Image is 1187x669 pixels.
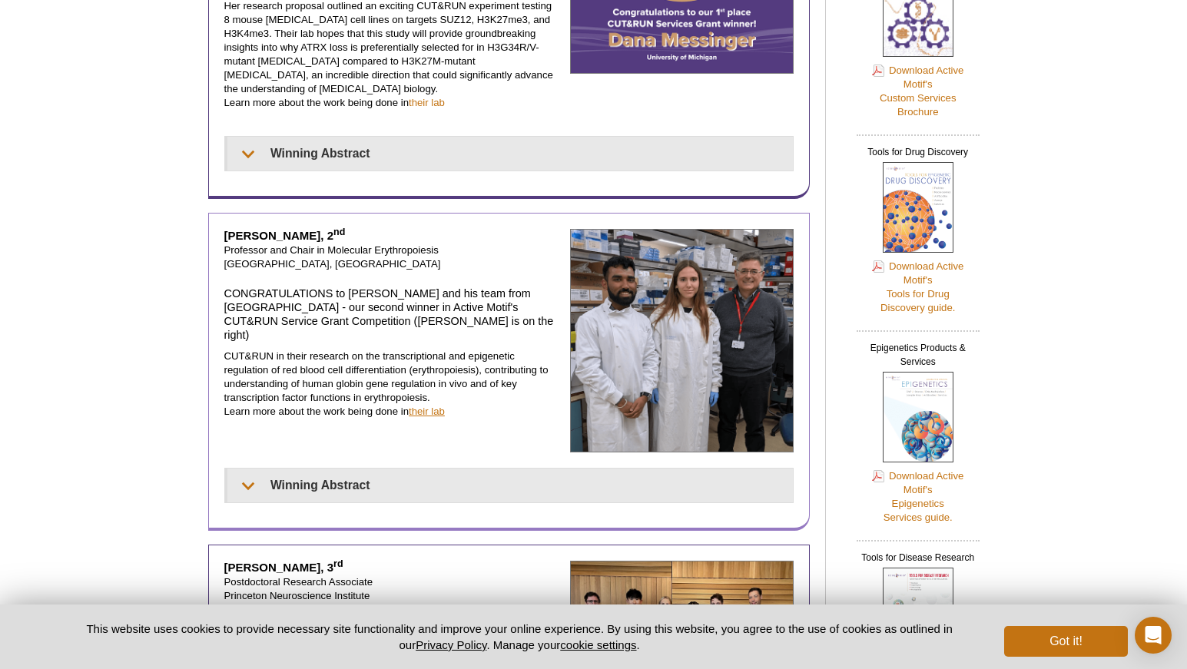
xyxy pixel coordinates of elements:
[883,162,953,253] img: Tools for Drug Discovery
[224,561,343,574] strong: [PERSON_NAME], 3
[224,576,373,588] span: Postdoctoral Research Associate
[409,406,445,417] a: their lab
[1135,617,1172,654] div: Open Intercom Messenger
[883,372,953,462] img: Epigenetics Products & Services
[224,590,370,601] span: Princeton Neuroscience Institute
[857,540,980,568] h2: Tools for Disease Research
[872,469,964,525] a: Download Active Motif'sEpigeneticsServices guide.
[883,568,953,658] img: Tools for Disease Research
[224,244,439,256] span: Professor and Chair in Molecular Erythropoiesis
[333,227,345,237] sup: nd
[1004,626,1127,657] button: Got it!
[224,258,441,270] span: [GEOGRAPHIC_DATA], [GEOGRAPHIC_DATA]
[224,286,559,342] h4: CONGRATULATIONS to [PERSON_NAME] and his team from [GEOGRAPHIC_DATA] - our second winner in Activ...
[227,137,793,171] summary: Winning Abstract
[224,229,346,242] strong: [PERSON_NAME], 2
[227,469,793,502] summary: Winning Abstract
[60,621,980,653] p: This website uses cookies to provide necessary site functionality and improve your online experie...
[857,330,980,372] h2: Epigenetics Products & Services
[409,97,445,108] a: their lab
[560,638,636,651] button: cookie settings
[224,604,441,615] span: [GEOGRAPHIC_DATA], [GEOGRAPHIC_DATA]
[416,638,486,651] a: Privacy Policy
[857,134,980,162] h2: Tools for Drug Discovery
[224,349,559,419] p: CUT&RUN in their research on the transcriptional and epigenetic regulation of red blood cell diff...
[872,63,964,119] a: Download Active Motif'sCustom ServicesBrochure
[333,558,343,569] sup: rd
[570,229,794,452] img: John Strouboulis
[872,259,964,315] a: Download Active Motif'sTools for DrugDiscovery guide.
